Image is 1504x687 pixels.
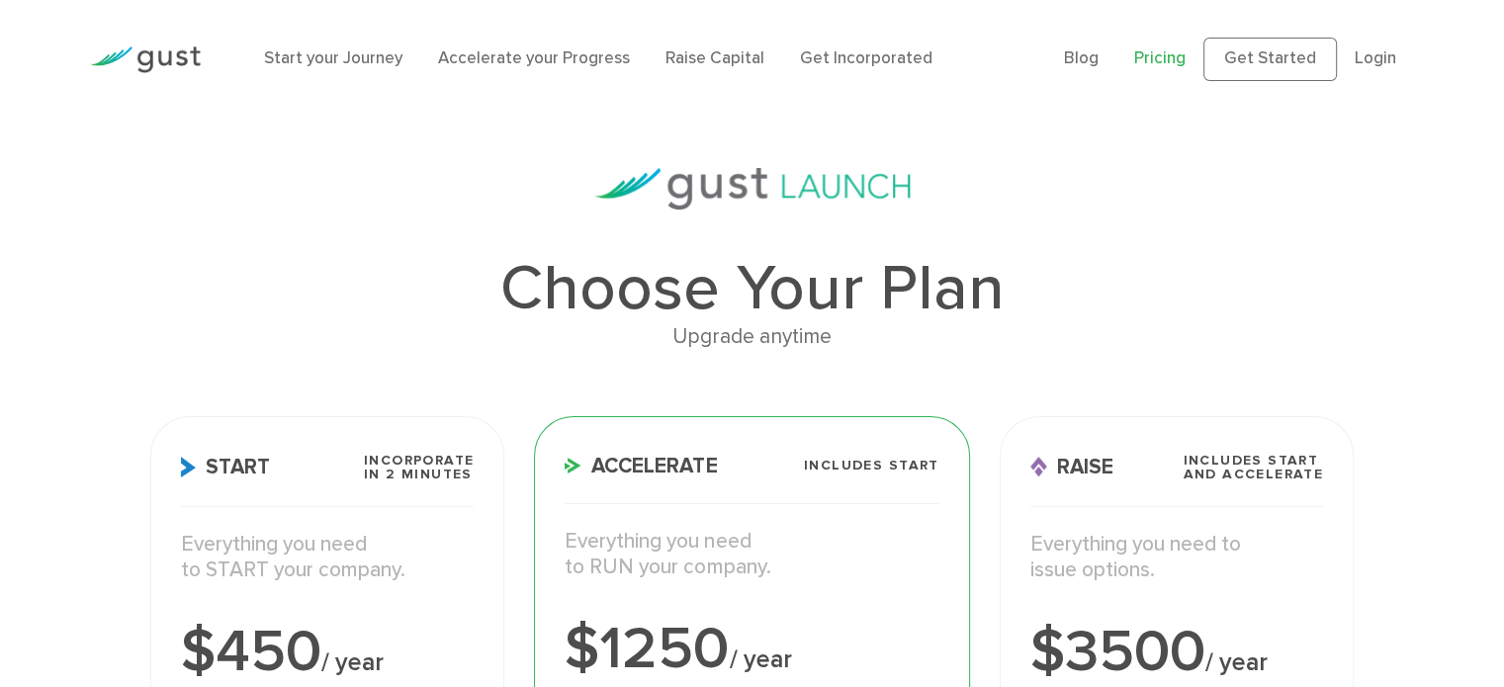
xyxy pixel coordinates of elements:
span: Includes START and ACCELERATE [1183,454,1323,481]
a: Login [1355,48,1396,68]
h1: Choose Your Plan [150,257,1354,320]
a: Get Incorporated [800,48,932,68]
div: $1250 [565,620,938,679]
img: Raise Icon [1030,457,1047,477]
a: Start your Journey [264,48,402,68]
a: Accelerate your Progress [438,48,630,68]
span: / year [321,647,384,677]
span: / year [729,644,791,674]
a: Get Started [1203,38,1337,81]
p: Everything you need to RUN your company. [565,529,938,581]
span: Incorporate in 2 Minutes [364,454,474,481]
span: Accelerate [565,456,717,476]
img: Accelerate Icon [565,458,581,473]
span: / year [1205,647,1268,677]
p: Everything you need to START your company. [181,532,475,584]
div: $3500 [1030,623,1324,682]
p: Everything you need to issue options. [1030,532,1324,584]
div: $450 [181,623,475,682]
a: Blog [1064,48,1099,68]
span: Start [181,457,270,477]
img: Start Icon X2 [181,457,196,477]
div: Upgrade anytime [150,320,1354,354]
span: Raise [1030,457,1113,477]
img: gust-launch-logos.svg [594,168,911,210]
a: Raise Capital [665,48,764,68]
span: Includes START [804,459,939,472]
a: Pricing [1134,48,1186,68]
img: Gust Logo [90,46,201,73]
